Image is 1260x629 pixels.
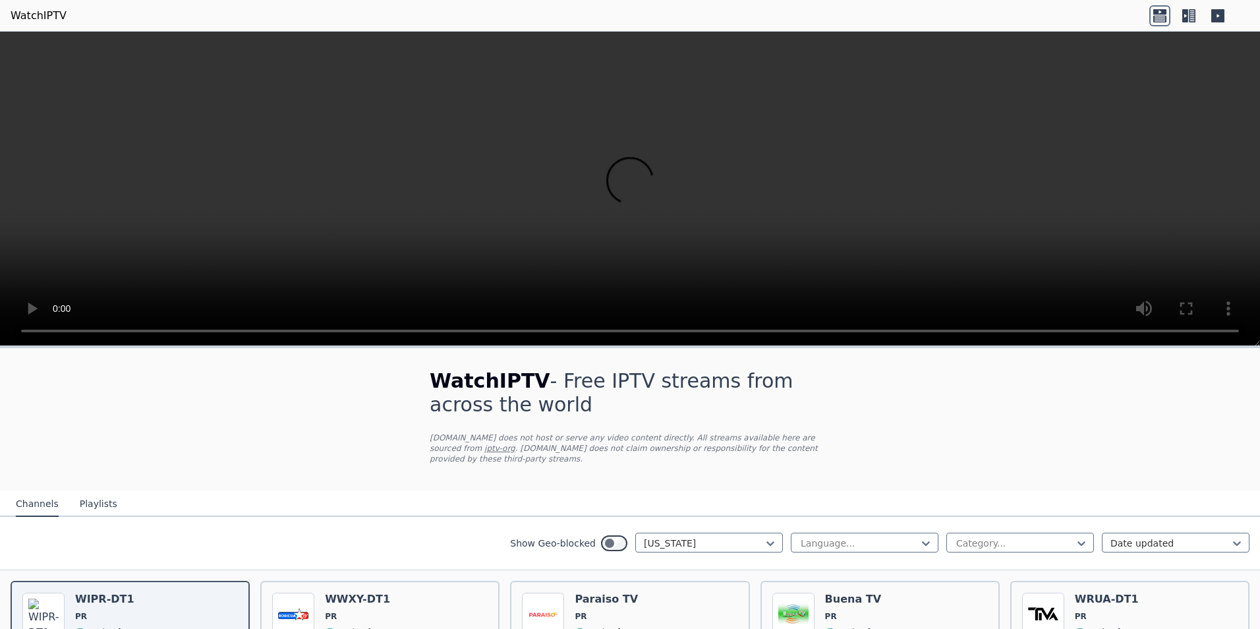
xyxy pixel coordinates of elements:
[825,593,883,606] h6: Buena TV
[825,611,837,622] span: PR
[575,611,587,622] span: PR
[75,611,87,622] span: PR
[430,369,550,392] span: WatchIPTV
[430,433,830,464] p: [DOMAIN_NAME] does not host or serve any video content directly. All streams available here are s...
[80,492,117,517] button: Playlists
[1075,593,1139,606] h6: WRUA-DT1
[510,537,596,550] label: Show Geo-blocked
[325,611,337,622] span: PR
[16,492,59,517] button: Channels
[575,593,638,606] h6: Paraiso TV
[484,444,515,453] a: iptv-org
[1075,611,1087,622] span: PR
[430,369,830,417] h1: - Free IPTV streams from across the world
[325,593,390,606] h6: WWXY-DT1
[11,8,67,24] a: WatchIPTV
[75,593,134,606] h6: WIPR-DT1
